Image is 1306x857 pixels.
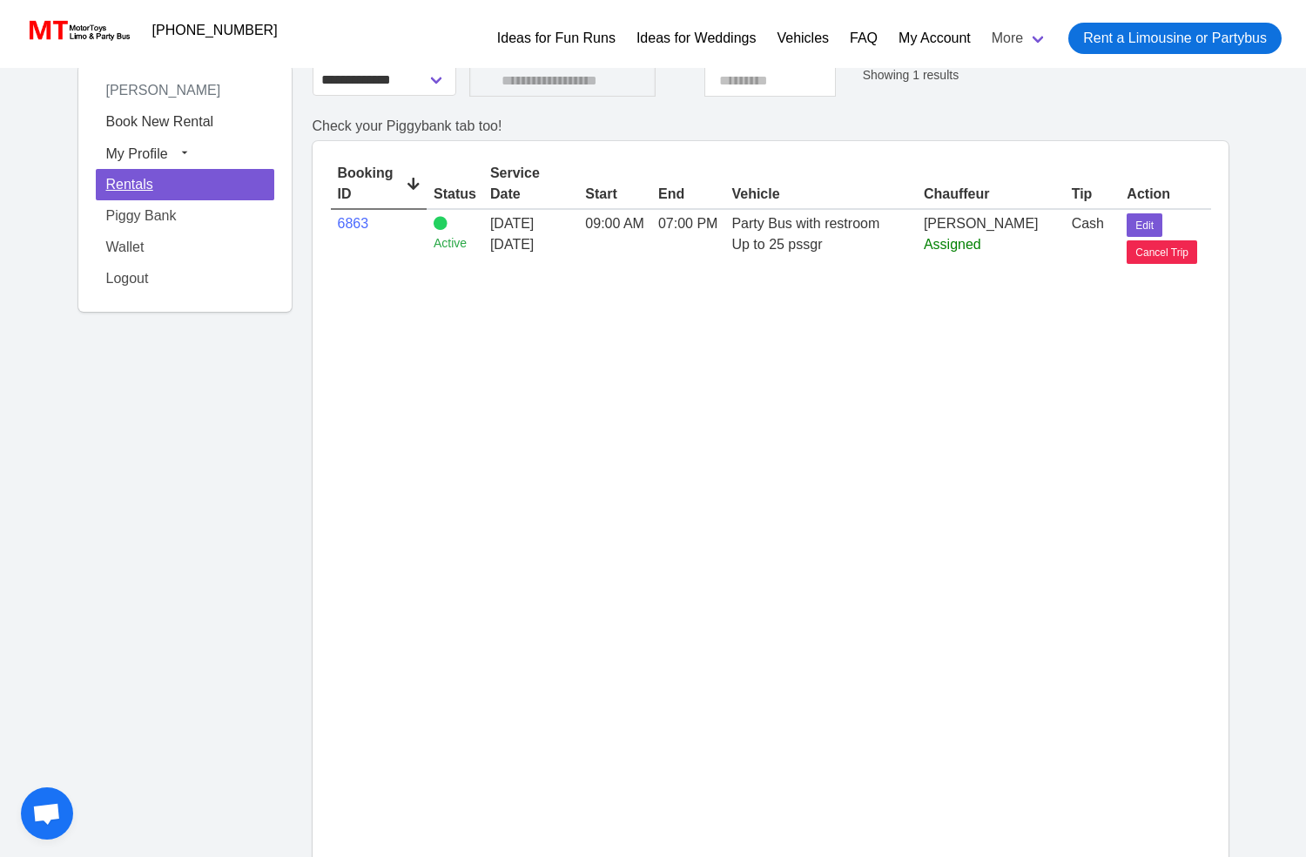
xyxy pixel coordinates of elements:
[924,184,1058,205] div: Chauffeur
[1083,28,1267,49] span: Rent a Limousine or Partybus
[96,200,274,232] a: Piggy Bank
[863,68,959,82] small: Showing 1 results
[490,234,571,255] span: [DATE]
[658,184,717,205] div: End
[142,13,288,48] a: [PHONE_NUMBER]
[924,216,1039,231] span: [PERSON_NAME]
[338,216,369,231] a: 6863
[313,118,1229,134] h2: Check your Piggybank tab too!
[21,787,73,840] div: Open chat
[658,216,717,231] span: 07:00 PM
[731,216,879,231] span: Party Bus with restroom
[24,18,131,43] img: MotorToys Logo
[731,184,909,205] div: Vehicle
[1068,23,1282,54] a: Rent a Limousine or Partybus
[96,76,232,105] span: [PERSON_NAME]
[924,237,981,252] span: Assigned
[96,169,274,200] a: Rentals
[96,106,274,138] a: Book New Rental
[1135,245,1188,260] span: Cancel Trip
[981,16,1058,61] a: More
[585,216,644,231] span: 09:00 AM
[1127,240,1197,264] button: Cancel Trip
[1127,216,1162,231] a: Edit
[497,28,616,49] a: Ideas for Fun Runs
[338,163,421,205] div: Booking ID
[777,28,829,49] a: Vehicles
[96,263,274,294] a: Logout
[96,138,274,169] button: My Profile
[490,216,534,231] span: [DATE]
[850,28,878,49] a: FAQ
[1127,184,1209,205] div: Action
[434,234,476,253] small: Active
[1072,184,1114,205] div: Tip
[434,184,476,205] div: Status
[1127,213,1162,237] button: Edit
[96,232,274,263] a: Wallet
[585,184,644,205] div: Start
[899,28,971,49] a: My Account
[1135,218,1154,233] span: Edit
[106,145,168,160] span: My Profile
[731,237,822,252] span: Up to 25 pssgr
[490,163,571,205] div: Service Date
[636,28,757,49] a: Ideas for Weddings
[1072,216,1104,231] span: Cash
